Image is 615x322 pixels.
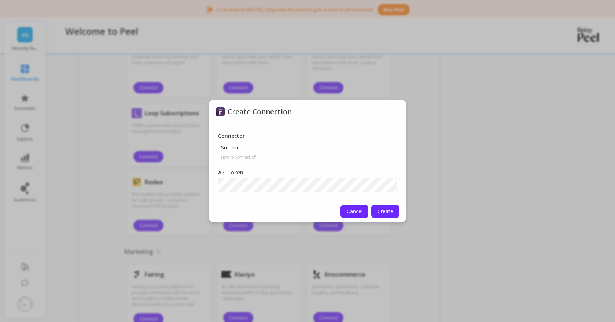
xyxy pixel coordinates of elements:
p: Create Connection [228,107,292,116]
button: Create [371,205,399,218]
p: How to Connect [221,154,250,160]
span: Create [378,208,393,215]
a: How to Connect [221,154,256,160]
p: Smartrr [218,141,242,154]
span: Cancel [347,208,362,215]
label: API Token [218,169,259,176]
img: api.smartrr.svg [216,107,225,116]
p: Connector [218,132,245,140]
button: Cancel [340,205,368,218]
